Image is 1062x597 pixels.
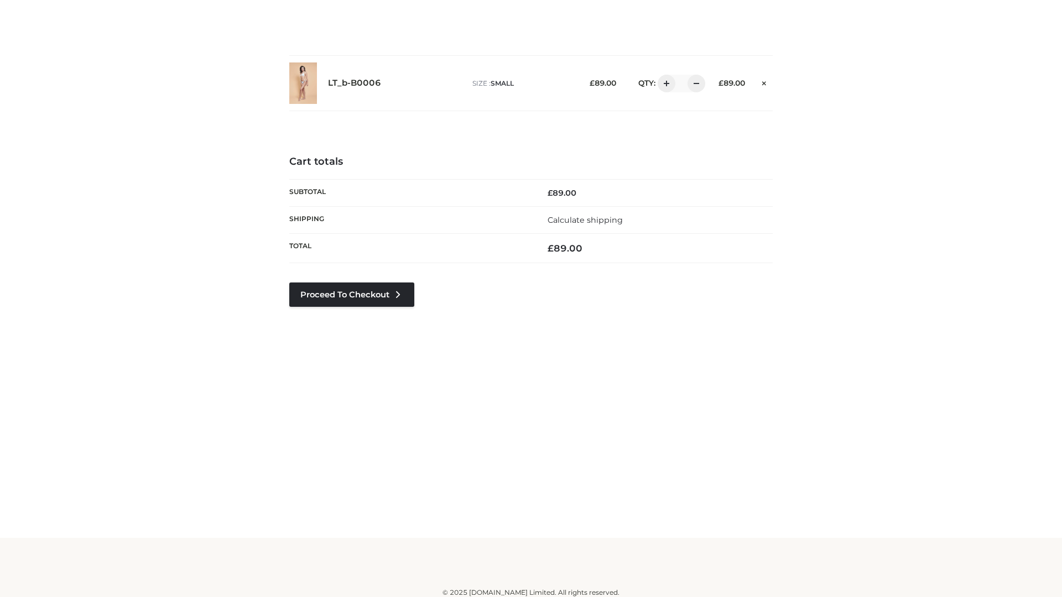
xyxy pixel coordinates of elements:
a: LT_b-B0006 [328,78,381,88]
span: £ [590,78,595,87]
span: SMALL [491,79,514,87]
div: QTY: [627,75,701,92]
th: Shipping [289,206,531,233]
th: Subtotal [289,179,531,206]
a: Proceed to Checkout [289,282,414,307]
a: Calculate shipping [548,215,623,225]
bdi: 89.00 [719,78,745,87]
th: Total [289,234,531,263]
h4: Cart totals [289,156,773,168]
bdi: 89.00 [548,188,576,198]
bdi: 89.00 [590,78,616,87]
p: size : [472,78,572,88]
a: Remove this item [756,75,773,89]
span: £ [719,78,723,87]
span: £ [548,243,554,254]
bdi: 89.00 [548,243,582,254]
span: £ [548,188,553,198]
